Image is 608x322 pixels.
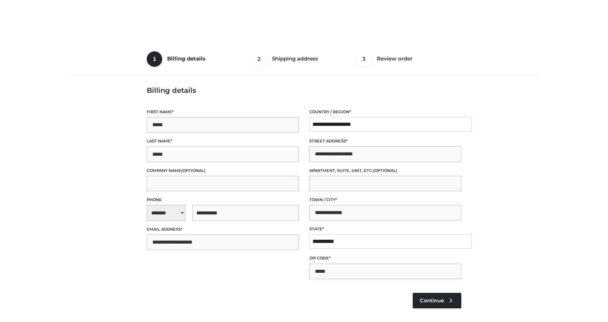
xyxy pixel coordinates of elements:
label: First name [147,109,299,115]
label: Town / City [309,197,461,203]
span: Continue [420,297,444,304]
h3: Billing details [147,86,461,95]
span: Billing details [167,55,205,62]
label: State [309,226,461,232]
label: Country / Region [309,109,461,115]
span: (optional) [181,168,205,173]
span: 3 [356,51,372,67]
label: Apartment, suite, unit, etc. [309,167,461,174]
label: Company name [147,167,299,174]
label: ZIP Code [309,255,461,262]
label: Email address [147,226,299,233]
span: 1 [147,51,162,67]
span: (optional) [373,168,397,173]
label: Street address [309,138,461,144]
a: Continue [413,293,461,308]
span: Shipping address [272,55,318,62]
label: Phone [147,197,299,203]
label: Last name [147,138,299,144]
span: 2 [252,51,267,67]
span: Review order [377,55,412,62]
